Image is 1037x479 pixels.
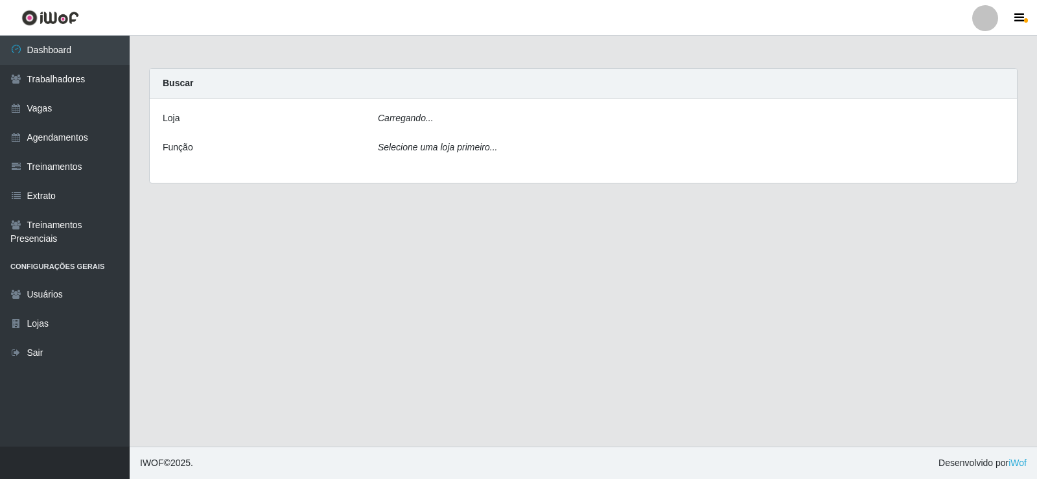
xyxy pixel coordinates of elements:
label: Loja [163,111,180,125]
strong: Buscar [163,78,193,88]
a: iWof [1008,458,1027,468]
i: Selecione uma loja primeiro... [378,142,497,152]
span: IWOF [140,458,164,468]
span: © 2025 . [140,456,193,470]
img: CoreUI Logo [21,10,79,26]
span: Desenvolvido por [938,456,1027,470]
i: Carregando... [378,113,434,123]
label: Função [163,141,193,154]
